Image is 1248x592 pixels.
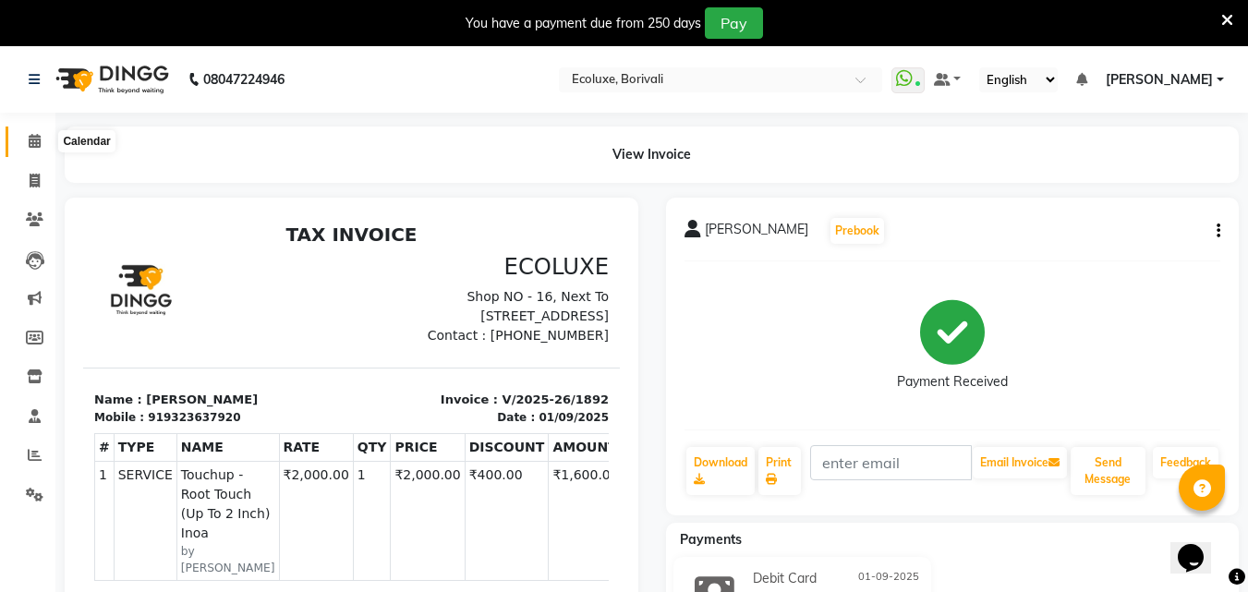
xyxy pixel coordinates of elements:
span: Debit Card [753,569,817,588]
p: Name : [PERSON_NAME] [11,175,258,193]
th: PRICE [308,217,382,245]
iframe: chat widget [1170,518,1230,574]
th: TYPE [30,217,93,245]
div: Date : [414,193,452,210]
td: ₹1,600.00 [466,245,539,365]
img: logo [47,54,174,105]
td: ₹2,000.00 [196,245,270,365]
div: Payment Received [897,372,1008,392]
th: # [12,217,31,245]
th: QTY [270,217,308,245]
th: DISCOUNT [382,217,466,245]
h2: TAX INVOICE [11,7,526,30]
div: Calendar [58,130,115,152]
td: 1 [270,245,308,365]
p: Shop NO - 16, Next To [STREET_ADDRESS] [280,71,527,110]
div: You have a payment due from 250 days [466,14,701,33]
div: Paid [383,469,460,489]
div: ₹1,600.00 [460,430,537,469]
div: Mobile : [11,193,61,210]
h3: ECOLUXE [280,37,527,64]
div: GRAND TOTAL [383,430,460,469]
div: ₹2,000.00 [460,372,537,392]
td: SERVICE [30,245,93,365]
div: ₹400.00 [460,392,537,411]
p: Please visit again ! [11,511,526,527]
td: 1 [12,245,31,365]
small: by [PERSON_NAME] [98,327,192,361]
a: Print [758,447,801,495]
input: enter email [810,445,972,480]
b: 08047224946 [203,54,285,105]
div: 01/09/2025 [455,193,526,210]
p: Invoice : V/2025-26/1892 [280,175,527,193]
td: ₹400.00 [382,245,466,365]
div: SUBTOTAL [383,372,460,392]
span: 01-09-2025 [858,569,919,588]
p: Contact : [PHONE_NUMBER] [280,110,527,129]
div: ₹1,600.00 [460,469,537,489]
button: Pay [705,7,763,39]
th: NAME [93,217,196,245]
div: DISCOUNT [383,392,460,411]
th: AMOUNT [466,217,539,245]
span: [PERSON_NAME] [1106,70,1213,90]
div: 919323637920 [65,193,157,210]
span: Payments [680,531,742,548]
div: NET [383,411,460,430]
span: Touchup - Root Touch (Up To 2 Inch) Inoa [98,249,192,327]
div: ₹1,600.00 [460,411,537,430]
a: Download [686,447,755,495]
td: ₹2,000.00 [308,245,382,365]
th: RATE [196,217,270,245]
button: Prebook [830,218,884,244]
span: [PERSON_NAME] [705,220,808,246]
div: View Invoice [65,127,1239,183]
button: Email Invoice [973,447,1067,478]
button: Send Message [1071,447,1145,495]
a: Feedback [1153,447,1218,478]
